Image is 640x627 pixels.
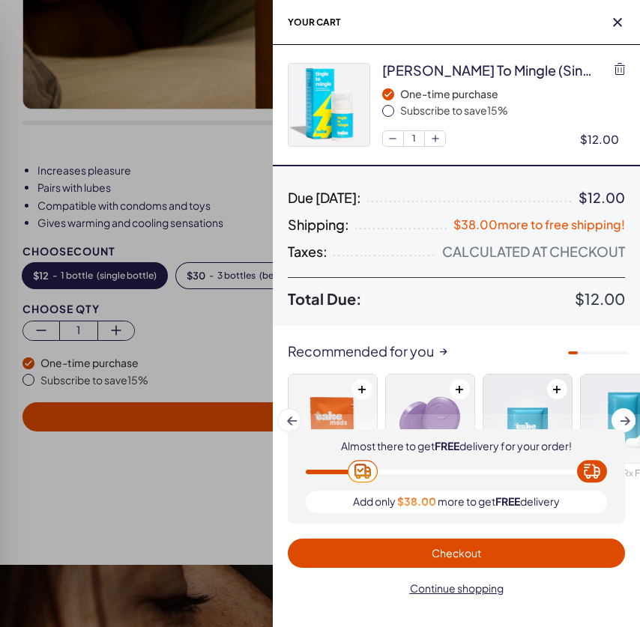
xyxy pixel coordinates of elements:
[495,494,520,508] span: FREE
[382,61,600,79] div: [PERSON_NAME] to mingle (single bottle)
[288,574,625,603] button: Continue shopping
[483,374,573,491] a: Libido Lift Rx For HerLibido Lift Rx For Her$54
[341,440,572,453] div: Almost there to get delivery for your order!
[288,190,361,205] span: Due [DATE]:
[579,190,625,205] div: $12.00
[483,375,572,463] img: Libido Lift Rx For Her
[400,87,625,102] div: One-time purchase
[580,131,625,147] div: $12.00
[289,64,369,146] img: LubesandmoreArtboard26.jpg
[273,344,640,359] div: Recommended for you
[453,216,625,232] span: $38.00 more to free shipping!
[410,581,504,595] span: Continue shopping
[288,539,625,568] button: Checkout
[306,491,607,513] div: Add only more to get delivery
[288,217,349,232] span: Shipping:
[289,375,377,463] img: Cake ED Meds
[442,244,625,259] div: Calculated at Checkout
[404,131,425,146] span: 1
[288,244,327,259] span: Taxes:
[397,495,436,509] span: $38.00
[400,103,625,118] div: Subscribe to save 15 %
[385,374,475,500] a: Stamina – Last LongerStamina – Last Longer$54
[435,439,459,452] span: FREE
[288,290,575,308] span: Total Due:
[432,546,481,560] span: Checkout
[288,374,378,491] a: Cake ED MedsCake ED Meds$54
[575,289,625,308] span: $12.00
[386,375,474,463] img: Stamina – Last Longer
